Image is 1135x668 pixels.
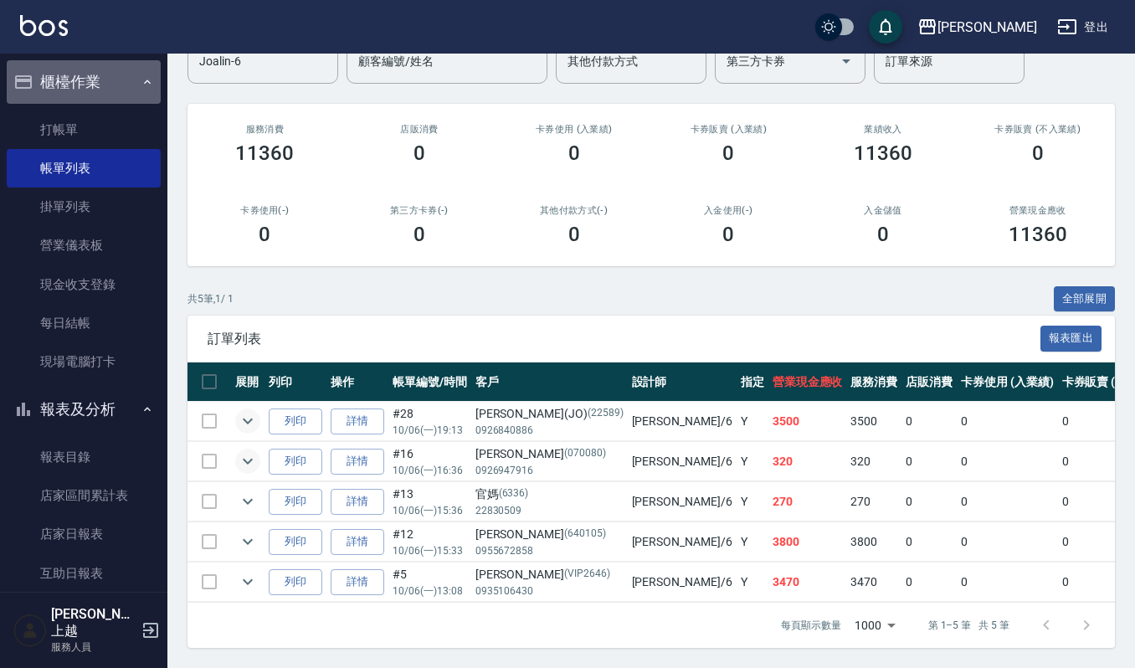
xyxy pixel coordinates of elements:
[869,10,902,44] button: save
[208,124,322,135] h3: 服務消費
[51,640,136,655] p: 服務人員
[475,503,624,518] p: 22830509
[362,205,477,216] h2: 第三方卡券(-)
[737,563,768,602] td: Y
[13,614,47,647] img: Person
[957,482,1058,522] td: 0
[980,124,1095,135] h2: 卡券販賣 (不入業績)
[901,402,957,441] td: 0
[7,515,161,553] a: 店家日報表
[901,442,957,481] td: 0
[768,442,847,481] td: 320
[1050,12,1115,43] button: 登出
[331,449,384,475] a: 詳情
[475,526,624,543] div: [PERSON_NAME]
[187,291,234,306] p: 共 5 筆, 1 / 1
[388,362,471,402] th: 帳單編號/時間
[628,402,737,441] td: [PERSON_NAME] /6
[568,141,580,165] h3: 0
[671,124,786,135] h2: 卡券販賣 (入業績)
[848,603,901,648] div: 1000
[737,482,768,522] td: Y
[269,489,322,515] button: 列印
[471,362,628,402] th: 客戶
[235,409,260,434] button: expand row
[475,566,624,583] div: [PERSON_NAME]
[1009,223,1067,246] h3: 11360
[499,486,529,503] p: (6336)
[393,583,467,599] p: 10/06 (一) 13:08
[628,522,737,562] td: [PERSON_NAME] /6
[737,522,768,562] td: Y
[901,522,957,562] td: 0
[388,482,471,522] td: #13
[475,423,624,438] p: 0926840886
[568,223,580,246] h3: 0
[846,563,901,602] td: 3470
[388,402,471,441] td: #28
[957,402,1058,441] td: 0
[1032,141,1044,165] h3: 0
[269,449,322,475] button: 列印
[628,442,737,481] td: [PERSON_NAME] /6
[7,388,161,431] button: 報表及分析
[7,342,161,381] a: 現場電腦打卡
[475,463,624,478] p: 0926947916
[957,442,1058,481] td: 0
[516,205,631,216] h2: 其他付款方式(-)
[7,554,161,593] a: 互助日報表
[475,486,624,503] div: 官媽
[826,124,941,135] h2: 業績收入
[235,141,294,165] h3: 11360
[737,402,768,441] td: Y
[475,543,624,558] p: 0955672858
[846,522,901,562] td: 3800
[7,149,161,188] a: 帳單列表
[846,402,901,441] td: 3500
[7,60,161,104] button: 櫃檯作業
[269,569,322,595] button: 列印
[901,563,957,602] td: 0
[937,17,1037,38] div: [PERSON_NAME]
[393,543,467,558] p: 10/06 (一) 15:33
[833,48,860,75] button: Open
[722,223,734,246] h3: 0
[901,482,957,522] td: 0
[475,445,624,463] div: [PERSON_NAME]
[564,566,610,583] p: (VIP2646)
[208,331,1040,347] span: 訂單列表
[7,188,161,226] a: 掛單列表
[269,409,322,434] button: 列印
[628,482,737,522] td: [PERSON_NAME] /6
[722,141,734,165] h3: 0
[911,10,1044,44] button: [PERSON_NAME]
[737,362,768,402] th: 指定
[7,304,161,342] a: 每日結帳
[980,205,1095,216] h2: 營業現金應收
[781,618,841,633] p: 每頁顯示數量
[768,482,847,522] td: 270
[7,438,161,476] a: 報表目錄
[413,141,425,165] h3: 0
[877,223,889,246] h3: 0
[388,522,471,562] td: #12
[846,442,901,481] td: 320
[768,522,847,562] td: 3800
[737,442,768,481] td: Y
[269,529,322,555] button: 列印
[628,563,737,602] td: [PERSON_NAME] /6
[259,223,270,246] h3: 0
[628,362,737,402] th: 設計師
[7,110,161,149] a: 打帳單
[901,362,957,402] th: 店販消費
[388,442,471,481] td: #16
[393,423,467,438] p: 10/06 (一) 19:13
[957,522,1058,562] td: 0
[1040,330,1102,346] a: 報表匯出
[331,569,384,595] a: 詳情
[846,362,901,402] th: 服務消費
[331,409,384,434] a: 詳情
[208,205,322,216] h2: 卡券使用(-)
[231,362,264,402] th: 展開
[7,265,161,304] a: 現金收支登錄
